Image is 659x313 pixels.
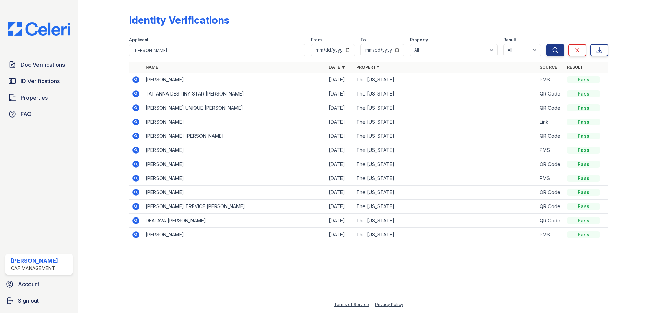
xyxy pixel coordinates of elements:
div: Identity Verifications [129,14,229,26]
td: [DATE] [326,186,354,200]
a: Properties [5,91,73,104]
span: Properties [21,93,48,102]
td: [PERSON_NAME] [143,157,326,171]
div: Pass [567,90,600,97]
td: [DATE] [326,115,354,129]
td: PMS [537,171,564,186]
td: [DATE] [326,143,354,157]
label: Property [410,37,428,43]
td: [PERSON_NAME] [143,143,326,157]
a: Doc Verifications [5,58,73,71]
td: The [US_STATE] [354,171,537,186]
td: The [US_STATE] [354,186,537,200]
a: ID Verifications [5,74,73,88]
td: [PERSON_NAME] [143,171,326,186]
img: CE_Logo_Blue-a8612792a0a2168367f1c8372b55b34899dd931a85d93a1a3d3e32e68fde9ad4.png [3,22,76,36]
a: Date ▼ [329,65,345,70]
td: [PERSON_NAME] UNIQUE [PERSON_NAME] [143,101,326,115]
td: QR Code [537,87,564,101]
div: Pass [567,203,600,210]
td: [PERSON_NAME] [143,186,326,200]
td: [DATE] [326,200,354,214]
td: [DATE] [326,214,354,228]
td: The [US_STATE] [354,143,537,157]
td: The [US_STATE] [354,101,537,115]
a: Sign out [3,294,76,308]
div: Pass [567,133,600,139]
label: Result [503,37,516,43]
td: The [US_STATE] [354,214,537,228]
td: The [US_STATE] [354,115,537,129]
td: The [US_STATE] [354,87,537,101]
div: Pass [567,217,600,224]
div: | [371,302,373,307]
a: Result [567,65,583,70]
td: [DATE] [326,101,354,115]
div: Pass [567,161,600,168]
td: [DATE] [326,228,354,242]
div: [PERSON_NAME] [11,257,58,265]
label: From [311,37,322,43]
div: Pass [567,76,600,83]
td: The [US_STATE] [354,228,537,242]
span: Doc Verifications [21,60,65,69]
div: Pass [567,147,600,154]
td: [DATE] [326,171,354,186]
td: [DATE] [326,157,354,171]
td: QR Code [537,101,564,115]
a: Property [356,65,379,70]
td: [PERSON_NAME] [PERSON_NAME] [143,129,326,143]
td: QR Code [537,200,564,214]
span: ID Verifications [21,77,60,85]
td: TATIANNA DESTINY STAR [PERSON_NAME] [143,87,326,101]
td: The [US_STATE] [354,157,537,171]
a: Terms of Service [334,302,369,307]
td: [DATE] [326,73,354,87]
td: [PERSON_NAME] TREVICE [PERSON_NAME] [143,200,326,214]
a: Name [146,65,158,70]
td: [DATE] [326,129,354,143]
span: FAQ [21,110,32,118]
td: [DATE] [326,87,354,101]
a: Account [3,277,76,291]
span: Account [18,280,39,288]
div: Pass [567,189,600,196]
td: The [US_STATE] [354,129,537,143]
td: [PERSON_NAME] [143,228,326,242]
td: DEALAVA [PERSON_NAME] [143,214,326,228]
td: Link [537,115,564,129]
td: PMS [537,228,564,242]
label: Applicant [129,37,148,43]
div: Pass [567,104,600,111]
td: QR Code [537,214,564,228]
a: FAQ [5,107,73,121]
span: Sign out [18,297,39,305]
td: PMS [537,143,564,157]
a: Privacy Policy [375,302,403,307]
div: CAF Management [11,265,58,272]
td: PMS [537,73,564,87]
td: [PERSON_NAME] [143,115,326,129]
div: Pass [567,119,600,125]
div: Pass [567,231,600,238]
td: The [US_STATE] [354,73,537,87]
td: The [US_STATE] [354,200,537,214]
td: QR Code [537,157,564,171]
a: Source [540,65,557,70]
td: QR Code [537,186,564,200]
div: Pass [567,175,600,182]
label: To [360,37,366,43]
td: QR Code [537,129,564,143]
input: Search by name or phone number [129,44,305,56]
td: [PERSON_NAME] [143,73,326,87]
